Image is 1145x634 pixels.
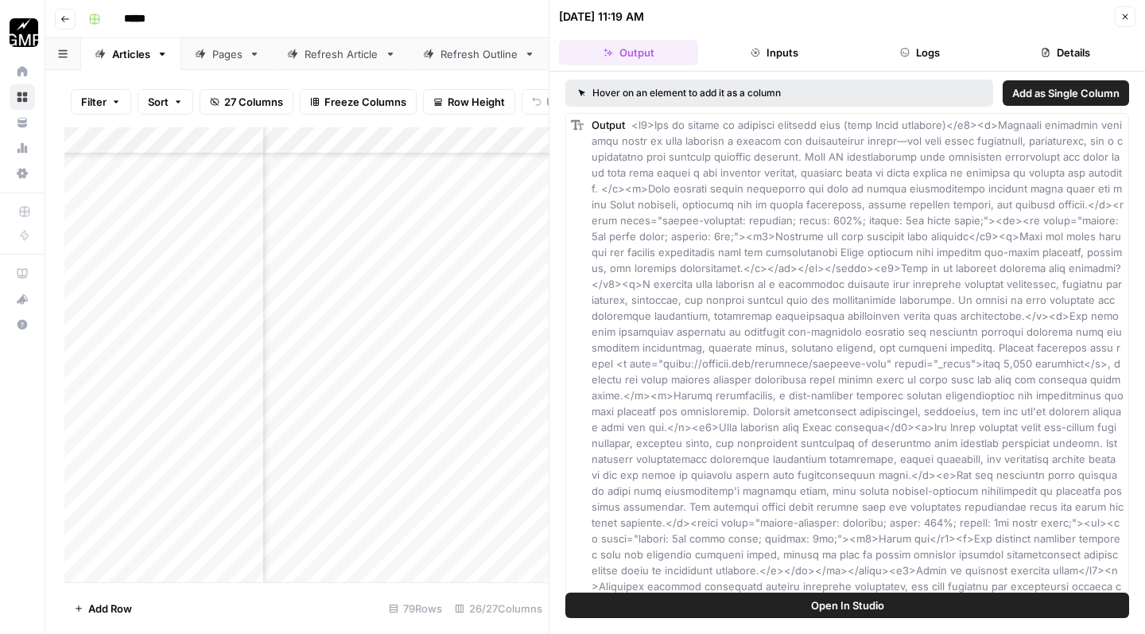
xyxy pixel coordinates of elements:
[10,286,35,312] button: What's new?
[305,46,378,62] div: Refresh Article
[64,596,142,621] button: Add Row
[811,597,884,613] span: Open In Studio
[441,46,518,62] div: Refresh Outline
[88,601,132,616] span: Add Row
[559,40,698,65] button: Output
[10,18,38,47] img: Growth Marketing Pro Logo
[10,13,35,53] button: Workspace: Growth Marketing Pro
[10,135,35,161] a: Usage
[448,94,505,110] span: Row Height
[300,89,417,115] button: Freeze Columns
[181,38,274,70] a: Pages
[10,59,35,84] a: Home
[324,94,406,110] span: Freeze Columns
[592,119,625,131] span: Output
[10,84,35,110] a: Browse
[274,38,409,70] a: Refresh Article
[81,38,181,70] a: Articles
[212,46,243,62] div: Pages
[10,312,35,337] button: Help + Support
[565,593,1129,618] button: Open In Studio
[138,89,193,115] button: Sort
[1012,85,1120,101] span: Add as Single Column
[578,86,881,100] div: Hover on an element to add it as a column
[10,110,35,135] a: Your Data
[559,9,644,25] div: [DATE] 11:19 AM
[81,94,107,110] span: Filter
[851,40,990,65] button: Logs
[10,261,35,286] a: AirOps Academy
[71,89,131,115] button: Filter
[423,89,515,115] button: Row Height
[448,596,549,621] div: 26/27 Columns
[148,94,169,110] span: Sort
[704,40,844,65] button: Inputs
[522,89,584,115] button: Undo
[1003,80,1129,106] button: Add as Single Column
[200,89,293,115] button: 27 Columns
[112,46,150,62] div: Articles
[10,161,35,186] a: Settings
[409,38,549,70] a: Refresh Outline
[10,287,34,311] div: What's new?
[382,596,448,621] div: 79 Rows
[996,40,1135,65] button: Details
[224,94,283,110] span: 27 Columns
